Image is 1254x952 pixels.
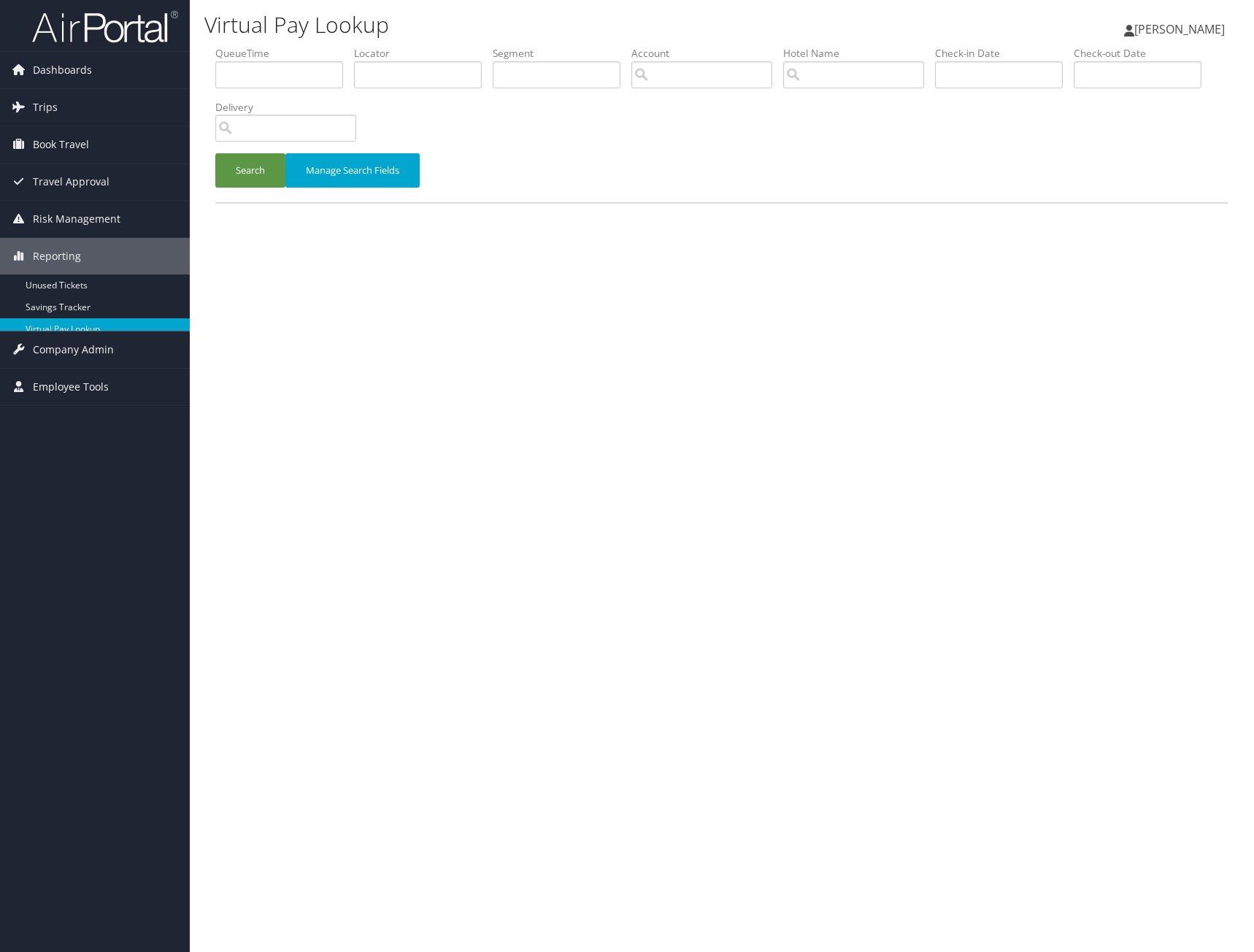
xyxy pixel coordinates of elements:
h1: Virtual Pay Lookup [204,9,894,40]
span: Company Admin [33,331,114,368]
label: Hotel Name [783,46,935,61]
span: [PERSON_NAME] [1134,21,1225,37]
button: Search [215,153,285,188]
label: Check-in Date [935,46,1074,61]
button: Manage Search Fields [285,153,420,188]
label: Segment [493,46,631,61]
a: [PERSON_NAME] [1124,7,1239,51]
span: Book Travel [33,126,89,163]
span: Dashboards [33,52,92,88]
span: Employee Tools [33,369,109,405]
label: QueueTime [215,46,354,61]
label: Account [631,46,783,61]
span: Travel Approval [33,164,109,200]
span: Reporting [33,238,81,275]
img: airportal-logo.png [32,9,178,44]
label: Locator [354,46,493,61]
span: Trips [33,89,58,126]
label: Delivery [215,100,367,115]
label: Check-out Date [1074,46,1212,61]
span: Risk Management [33,201,120,237]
